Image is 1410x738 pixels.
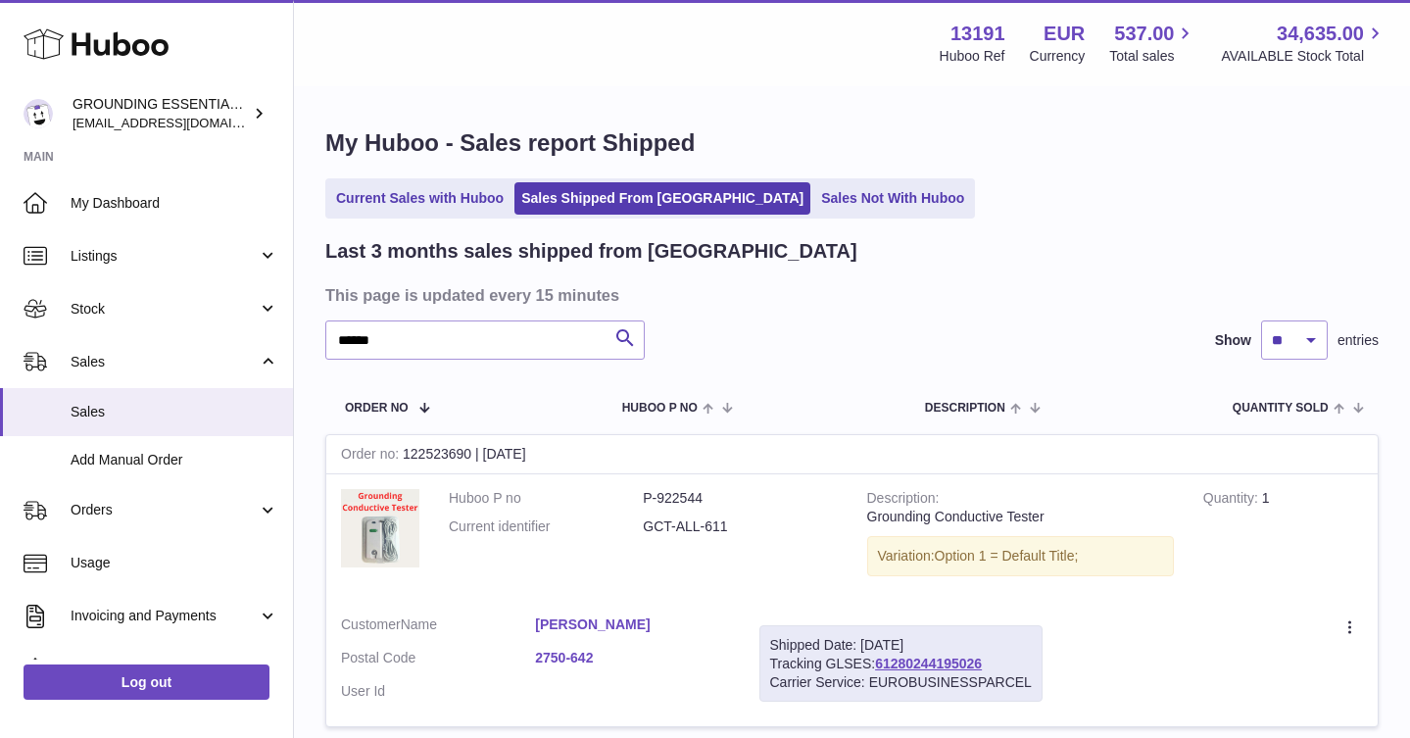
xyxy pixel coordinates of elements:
[325,238,857,265] h2: Last 3 months sales shipped from [GEOGRAPHIC_DATA]
[1277,21,1364,47] span: 34,635.00
[925,402,1005,415] span: Description
[1044,21,1085,47] strong: EUR
[329,182,511,215] a: Current Sales with Huboo
[345,402,409,415] span: Order No
[535,615,729,634] a: [PERSON_NAME]
[1215,331,1251,350] label: Show
[341,489,419,567] img: 131911721137804.jpg
[73,95,249,132] div: GROUNDING ESSENTIALS INTERNATIONAL SLU
[770,673,1032,692] div: Carrier Service: EUROBUSINESSPARCEL
[867,536,1174,576] div: Variation:
[71,247,258,266] span: Listings
[341,682,535,701] dt: User Id
[71,403,278,421] span: Sales
[1337,331,1379,350] span: entries
[71,501,258,519] span: Orders
[1189,474,1378,601] td: 1
[935,548,1079,564] span: Option 1 = Default Title;
[73,115,288,130] span: [EMAIL_ADDRESS][DOMAIN_NAME]
[770,636,1032,655] div: Shipped Date: [DATE]
[449,517,643,536] dt: Current identifier
[940,47,1005,66] div: Huboo Ref
[326,435,1378,474] div: 122523690 | [DATE]
[1114,21,1174,47] span: 537.00
[622,402,698,415] span: Huboo P no
[867,508,1174,526] div: Grounding Conductive Tester
[71,300,258,319] span: Stock
[950,21,1005,47] strong: 13191
[24,664,269,700] a: Log out
[1221,47,1386,66] span: AVAILABLE Stock Total
[341,616,401,632] span: Customer
[759,625,1043,703] div: Tracking GLSES:
[1030,47,1086,66] div: Currency
[24,99,53,128] img: espenwkopperud@gmail.com
[1109,47,1196,66] span: Total sales
[341,649,535,672] dt: Postal Code
[341,446,403,467] strong: Order no
[535,649,729,667] a: 2750-642
[71,554,278,572] span: Usage
[643,517,837,536] dd: GCT-ALL-611
[875,656,982,671] a: 61280244195026
[71,194,278,213] span: My Dashboard
[325,284,1374,306] h3: This page is updated every 15 minutes
[1109,21,1196,66] a: 537.00 Total sales
[1233,402,1329,415] span: Quantity Sold
[1203,490,1262,511] strong: Quantity
[814,182,971,215] a: Sales Not With Huboo
[449,489,643,508] dt: Huboo P no
[514,182,810,215] a: Sales Shipped From [GEOGRAPHIC_DATA]
[71,607,258,625] span: Invoicing and Payments
[341,615,535,639] dt: Name
[71,353,258,371] span: Sales
[867,490,940,511] strong: Description
[1221,21,1386,66] a: 34,635.00 AVAILABLE Stock Total
[643,489,837,508] dd: P-922544
[71,451,278,469] span: Add Manual Order
[325,127,1379,159] h1: My Huboo - Sales report Shipped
